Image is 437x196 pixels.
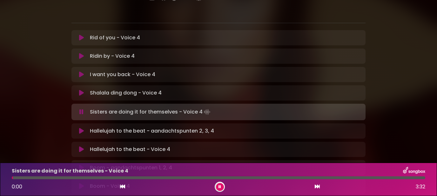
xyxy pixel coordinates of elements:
span: 0:00 [12,183,22,190]
img: waveform4.gif [203,108,212,116]
p: Hallelujah to the beat - aandachtspunten 2, 3, 4 [90,127,214,135]
p: Ridin by - Voice 4 [90,52,135,60]
p: Shalala ding dong - Voice 4 [90,89,162,97]
img: songbox-logo-white.png [403,167,425,175]
p: Hallelujah to the beat - Voice 4 [90,146,170,153]
p: Rid of you - Voice 4 [90,34,140,42]
p: Sisters are doing it for themselves - Voice 4 [90,108,212,116]
p: Sisters are doing it for themselves - Voice 4 [12,167,128,175]
p: I want you back - Voice 4 [90,71,155,78]
span: 3:32 [416,183,425,191]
